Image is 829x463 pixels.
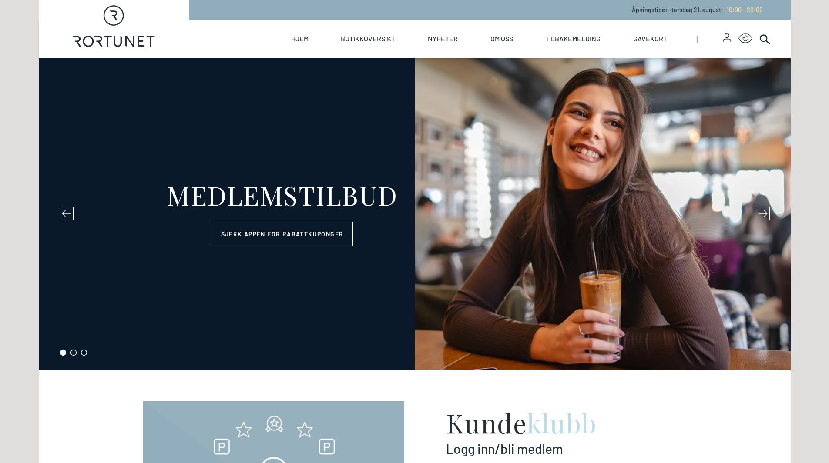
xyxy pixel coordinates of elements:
a: Butikkoversikt [341,20,395,58]
a: Gavekort [633,20,667,58]
span: 10:00 - 20:00 [727,6,763,13]
a: Tilbakemelding [545,20,601,58]
a: Hjem [291,20,309,58]
a: Sjekk appen for rabattkuponger [212,222,353,246]
p: Åpningstider - torsdag 21. august : [632,5,763,14]
p: Logg inn/bli medlem [446,441,686,456]
span: klubb [527,405,597,440]
a: Om oss [490,20,513,58]
a: Nyheter [428,20,458,58]
section: carousel-slider [39,58,791,370]
a: 10:00 - 20:00 [723,6,763,13]
button: Open Accessibility Menu [738,32,752,46]
span: | [696,20,723,58]
div: MEDLEMSTILBUD [167,182,398,208]
h2: Kunde [446,410,686,436]
div: slide 1 of 3 [39,58,791,370]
